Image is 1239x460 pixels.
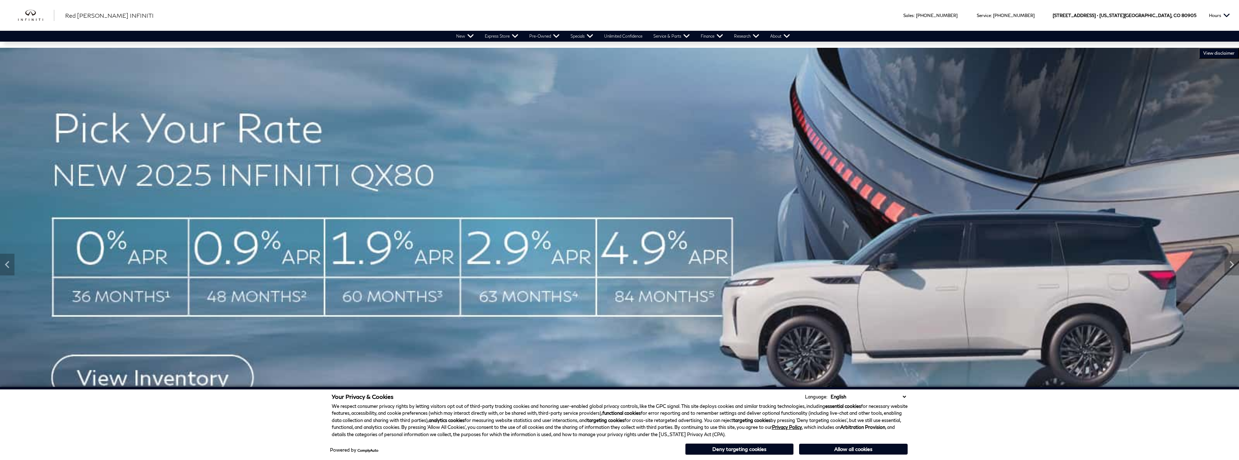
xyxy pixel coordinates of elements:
a: Service & Parts [648,31,695,42]
a: About [765,31,795,42]
a: [PHONE_NUMBER] [916,13,958,18]
a: Unlimited Confidence [599,31,648,42]
span: Service [977,13,991,18]
strong: targeting cookies [733,417,771,423]
select: Language Select [829,393,908,400]
a: [PHONE_NUMBER] [993,13,1035,18]
a: infiniti [18,10,54,21]
strong: Arbitration Provision [840,424,885,430]
div: Next [1225,254,1239,275]
a: New [451,31,479,42]
img: INFINITI [18,10,54,21]
a: Express Store [479,31,524,42]
a: Pre-Owned [524,31,565,42]
span: Your Privacy & Cookies [332,393,394,400]
button: Deny targeting cookies [685,443,794,455]
a: Privacy Policy [772,424,802,430]
strong: analytics cookies [429,417,464,423]
a: Red [PERSON_NAME] INFINITI [65,11,154,20]
span: VIEW DISCLAIMER [1203,50,1235,56]
a: Finance [695,31,729,42]
button: VIEW DISCLAIMER [1199,48,1239,59]
div: Powered by [330,448,378,452]
a: ComplyAuto [357,448,378,452]
strong: essential cookies [825,403,861,409]
span: Sales [903,13,914,18]
strong: functional cookies [602,410,641,416]
a: Research [729,31,765,42]
a: [STREET_ADDRESS] • [US_STATE][GEOGRAPHIC_DATA], CO 80905 [1053,13,1196,18]
a: Specials [565,31,599,42]
span: : [914,13,915,18]
div: Language: [805,394,827,399]
p: We respect consumer privacy rights by letting visitors opt out of third-party tracking cookies an... [332,403,908,438]
span: Red [PERSON_NAME] INFINITI [65,12,154,19]
button: Allow all cookies [799,444,908,455]
strong: targeting cookies [587,417,624,423]
nav: Main Navigation [451,31,795,42]
span: : [991,13,992,18]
